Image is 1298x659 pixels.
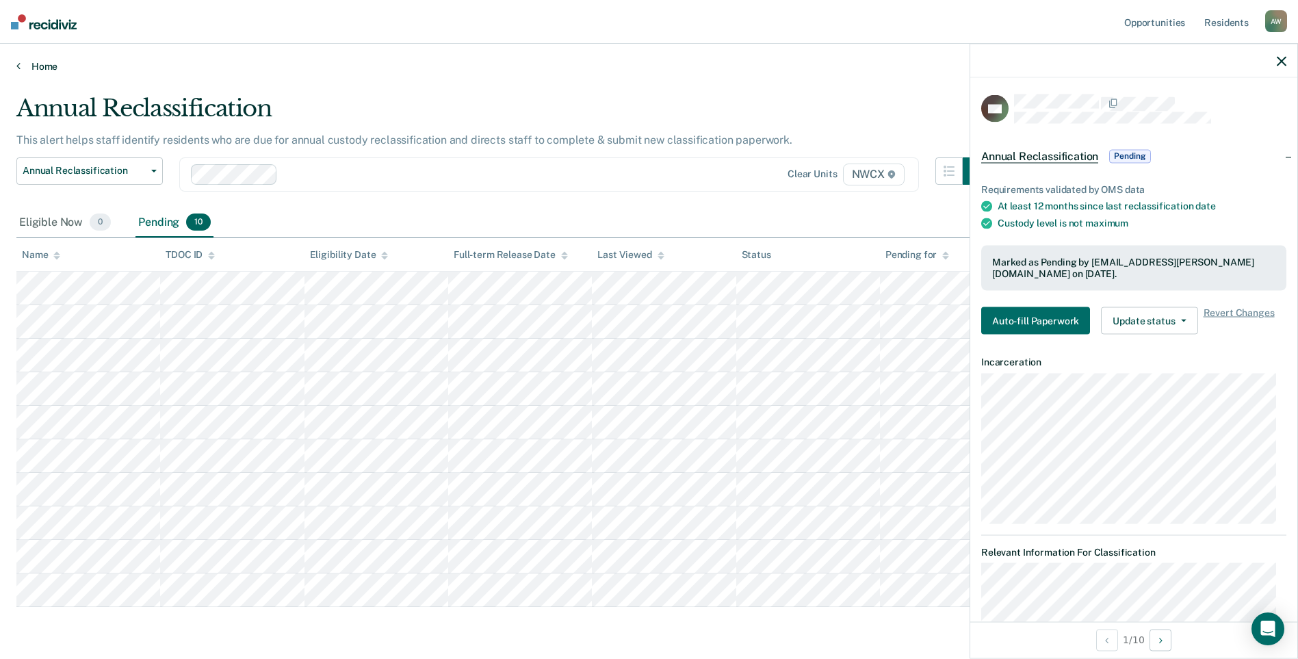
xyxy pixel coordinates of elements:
[742,249,771,261] div: Status
[90,214,111,231] span: 0
[1150,629,1171,651] button: Next Opportunity
[788,168,838,180] div: Clear units
[1096,629,1118,651] button: Previous Opportunity
[981,149,1098,163] span: Annual Reclassification
[981,546,1286,558] dt: Relevant Information For Classification
[1204,307,1275,334] span: Revert Changes
[970,621,1297,658] div: 1 / 10
[992,257,1275,280] div: Marked as Pending by [EMAIL_ADDRESS][PERSON_NAME][DOMAIN_NAME] on [DATE].
[454,249,568,261] div: Full-term Release Date
[998,201,1286,212] div: At least 12 months since last reclassification
[981,183,1286,195] div: Requirements validated by OMS data
[16,94,990,133] div: Annual Reclassification
[22,249,60,261] div: Name
[981,307,1095,334] a: Navigate to form link
[1109,149,1150,163] span: Pending
[1195,201,1215,211] span: date
[23,165,146,177] span: Annual Reclassification
[1101,307,1197,334] button: Update status
[186,214,211,231] span: 10
[998,218,1286,229] div: Custody level is not
[16,60,1282,73] a: Home
[843,164,905,185] span: NWCX
[970,134,1297,178] div: Annual ReclassificationPending
[135,208,213,238] div: Pending
[885,249,949,261] div: Pending for
[16,133,792,146] p: This alert helps staff identify residents who are due for annual custody reclassification and dir...
[597,249,664,261] div: Last Viewed
[1085,218,1128,229] span: maximum
[1265,10,1287,32] div: A W
[1251,612,1284,645] div: Open Intercom Messenger
[11,14,77,29] img: Recidiviz
[310,249,389,261] div: Eligibility Date
[166,249,215,261] div: TDOC ID
[981,307,1090,334] button: Auto-fill Paperwork
[981,356,1286,367] dt: Incarceration
[16,208,114,238] div: Eligible Now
